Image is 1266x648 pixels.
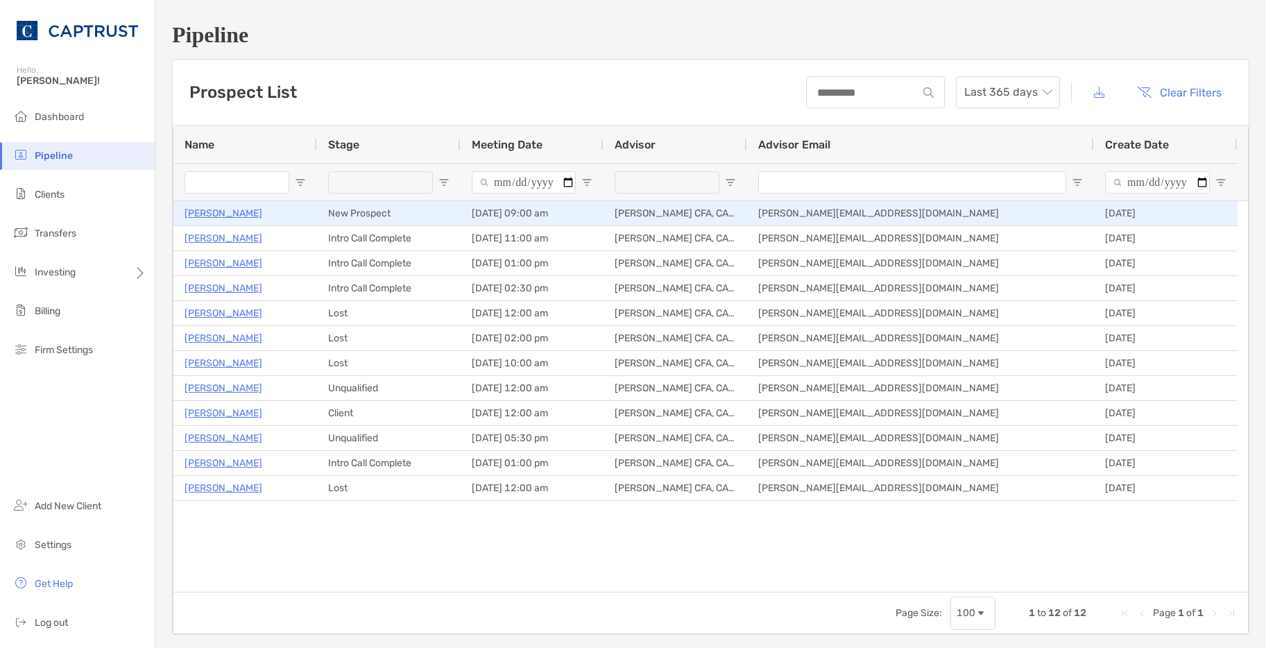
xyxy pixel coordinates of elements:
[615,138,656,151] span: Advisor
[12,108,29,124] img: dashboard icon
[12,185,29,202] img: clients icon
[12,497,29,513] img: add_new_client icon
[185,404,262,422] a: [PERSON_NAME]
[1186,607,1195,619] span: of
[1094,351,1238,375] div: [DATE]
[461,426,604,450] div: [DATE] 05:30 pm
[12,224,29,241] img: transfers icon
[35,111,84,123] span: Dashboard
[12,146,29,163] img: pipeline icon
[185,230,262,247] a: [PERSON_NAME]
[461,351,604,375] div: [DATE] 10:00 am
[581,177,592,188] button: Open Filter Menu
[461,326,604,350] div: [DATE] 02:00 pm
[604,376,747,400] div: [PERSON_NAME] CFA, CAIA, CFP®
[604,276,747,300] div: [PERSON_NAME] CFA, CAIA, CFP®
[185,205,262,222] p: [PERSON_NAME]
[747,251,1094,275] div: [PERSON_NAME][EMAIL_ADDRESS][DOMAIN_NAME]
[1074,607,1086,619] span: 12
[185,330,262,347] a: [PERSON_NAME]
[35,617,68,629] span: Log out
[896,607,942,619] div: Page Size:
[35,189,65,201] span: Clients
[461,376,604,400] div: [DATE] 12:00 am
[185,305,262,322] a: [PERSON_NAME]
[1094,301,1238,325] div: [DATE]
[35,150,73,162] span: Pipeline
[950,597,995,630] div: Page Size
[328,138,359,151] span: Stage
[1094,226,1238,250] div: [DATE]
[461,401,604,425] div: [DATE] 12:00 am
[472,171,576,194] input: Meeting Date Filter Input
[604,401,747,425] div: [PERSON_NAME] CFA, CAIA, CFP®
[12,536,29,552] img: settings icon
[1048,607,1061,619] span: 12
[1094,251,1238,275] div: [DATE]
[747,276,1094,300] div: [PERSON_NAME][EMAIL_ADDRESS][DOMAIN_NAME]
[964,77,1052,108] span: Last 365 days
[185,380,262,397] p: [PERSON_NAME]
[35,266,76,278] span: Investing
[747,401,1094,425] div: [PERSON_NAME][EMAIL_ADDRESS][DOMAIN_NAME]
[12,341,29,357] img: firm-settings icon
[185,355,262,372] a: [PERSON_NAME]
[35,500,101,512] span: Add New Client
[604,426,747,450] div: [PERSON_NAME] CFA, CAIA, CFP®
[317,276,461,300] div: Intro Call Complete
[461,276,604,300] div: [DATE] 02:30 pm
[185,171,289,194] input: Name Filter Input
[604,201,747,225] div: [PERSON_NAME] CFA, CAIA, CFP®
[747,476,1094,500] div: [PERSON_NAME][EMAIL_ADDRESS][DOMAIN_NAME]
[1209,608,1220,619] div: Next Page
[604,251,747,275] div: [PERSON_NAME] CFA, CAIA, CFP®
[461,251,604,275] div: [DATE] 01:00 pm
[12,613,29,630] img: logout icon
[1226,608,1237,619] div: Last Page
[1094,451,1238,475] div: [DATE]
[1094,276,1238,300] div: [DATE]
[185,280,262,297] p: [PERSON_NAME]
[747,426,1094,450] div: [PERSON_NAME][EMAIL_ADDRESS][DOMAIN_NAME]
[172,22,1249,48] h1: Pipeline
[758,171,1066,194] input: Advisor Email Filter Input
[317,201,461,225] div: New Prospect
[185,454,262,472] a: [PERSON_NAME]
[747,226,1094,250] div: [PERSON_NAME][EMAIL_ADDRESS][DOMAIN_NAME]
[1197,607,1204,619] span: 1
[461,476,604,500] div: [DATE] 12:00 am
[317,226,461,250] div: Intro Call Complete
[957,607,975,619] div: 100
[185,429,262,447] p: [PERSON_NAME]
[461,201,604,225] div: [DATE] 09:00 am
[1094,326,1238,350] div: [DATE]
[1215,177,1226,188] button: Open Filter Menu
[317,426,461,450] div: Unqualified
[12,263,29,280] img: investing icon
[1063,607,1072,619] span: of
[604,326,747,350] div: [PERSON_NAME] CFA, CAIA, CFP®
[185,255,262,272] a: [PERSON_NAME]
[317,451,461,475] div: Intro Call Complete
[1153,607,1176,619] span: Page
[12,302,29,318] img: billing icon
[461,451,604,475] div: [DATE] 01:00 pm
[35,305,60,317] span: Billing
[747,376,1094,400] div: [PERSON_NAME][EMAIL_ADDRESS][DOMAIN_NAME]
[17,75,146,87] span: [PERSON_NAME]!
[185,479,262,497] a: [PERSON_NAME]
[604,351,747,375] div: [PERSON_NAME] CFA, CAIA, CFP®
[1105,138,1169,151] span: Create Date
[1178,607,1184,619] span: 1
[17,6,138,56] img: CAPTRUST Logo
[1094,476,1238,500] div: [DATE]
[317,351,461,375] div: Lost
[1037,607,1046,619] span: to
[35,344,93,356] span: Firm Settings
[1094,201,1238,225] div: [DATE]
